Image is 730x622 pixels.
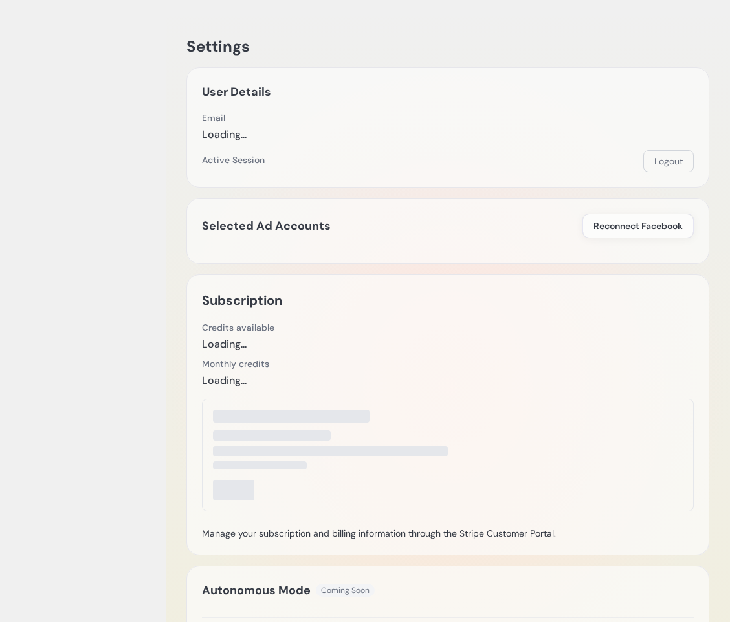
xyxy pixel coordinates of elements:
span: Coming Soon [316,584,375,597]
h2: User Details [202,83,271,101]
h2: Selected Ad Accounts [202,217,331,235]
button: Reconnect Facebook [582,214,694,238]
h1: Settings [186,36,709,57]
div: Monthly credits [202,357,269,370]
div: Loading... [202,373,269,388]
button: Logout [643,150,694,172]
div: Loading... [202,337,274,352]
div: Email [202,111,247,124]
h2: Autonomous Mode [202,581,311,599]
div: Credits available [202,321,274,334]
p: Manage your subscription and billing information through the Stripe Customer Portal. [202,527,694,540]
span: Reconnect Facebook [593,219,683,232]
h2: Subscription [202,290,282,311]
div: Loading... [202,127,247,142]
div: Active Session [202,153,265,166]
